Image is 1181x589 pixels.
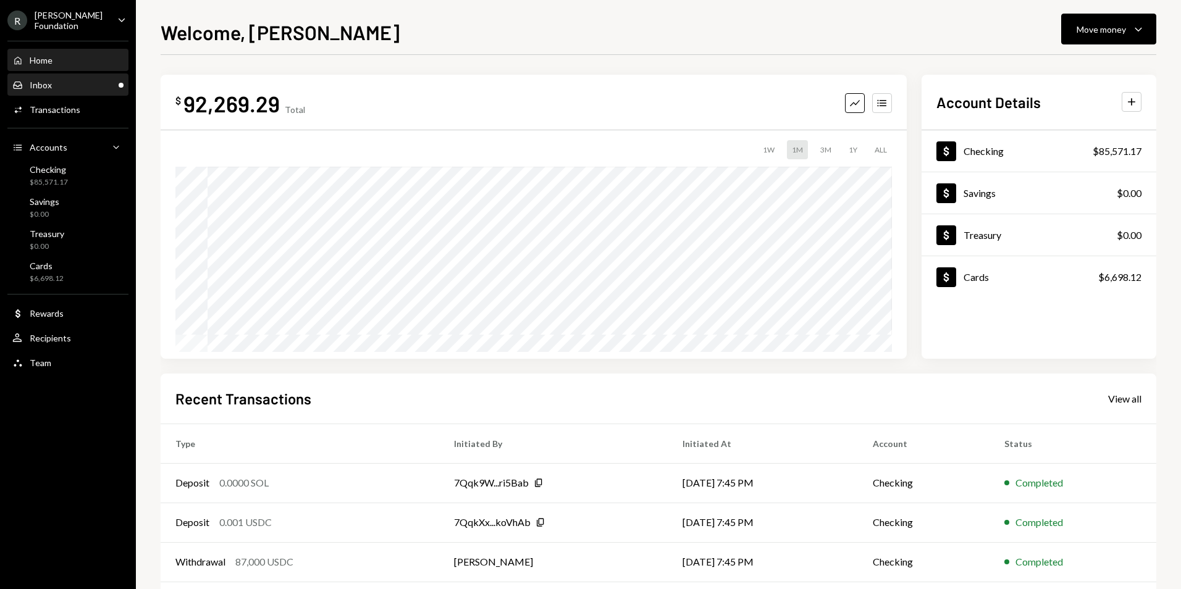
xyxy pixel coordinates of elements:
[235,554,293,569] div: 87,000 USDC
[1077,23,1126,36] div: Move money
[30,177,68,188] div: $85,571.17
[7,161,128,190] a: Checking$85,571.17
[30,261,64,271] div: Cards
[175,388,311,409] h2: Recent Transactions
[858,542,990,582] td: Checking
[30,333,71,343] div: Recipients
[175,554,225,569] div: Withdrawal
[858,463,990,503] td: Checking
[990,424,1156,463] th: Status
[964,187,996,199] div: Savings
[964,271,989,283] div: Cards
[30,228,64,239] div: Treasury
[30,142,67,152] div: Accounts
[35,10,107,31] div: [PERSON_NAME] Foundation
[964,229,1001,241] div: Treasury
[815,140,836,159] div: 3M
[7,98,128,120] a: Transactions
[7,73,128,96] a: Inbox
[1117,228,1141,243] div: $0.00
[30,164,68,175] div: Checking
[30,241,64,252] div: $0.00
[7,49,128,71] a: Home
[1108,391,1141,405] a: View all
[30,80,52,90] div: Inbox
[936,92,1041,112] h2: Account Details
[7,225,128,254] a: Treasury$0.00
[922,172,1156,214] a: Savings$0.00
[1015,515,1063,530] div: Completed
[844,140,862,159] div: 1Y
[30,104,80,115] div: Transactions
[219,475,269,490] div: 0.0000 SOL
[1117,186,1141,201] div: $0.00
[30,357,51,368] div: Team
[175,515,209,530] div: Deposit
[30,308,64,319] div: Rewards
[668,542,858,582] td: [DATE] 7:45 PM
[30,196,59,207] div: Savings
[922,130,1156,172] a: Checking$85,571.17
[7,302,128,324] a: Rewards
[964,145,1004,157] div: Checking
[175,94,181,107] div: $
[7,10,27,30] div: R
[161,424,439,463] th: Type
[1098,270,1141,285] div: $6,698.12
[668,424,858,463] th: Initiated At
[30,274,64,284] div: $6,698.12
[454,515,531,530] div: 7QqkXx...koVhAb
[758,140,780,159] div: 1W
[7,193,128,222] a: Savings$0.00
[7,327,128,349] a: Recipients
[439,424,668,463] th: Initiated By
[175,475,209,490] div: Deposit
[1093,144,1141,159] div: $85,571.17
[870,140,892,159] div: ALL
[161,20,400,44] h1: Welcome, [PERSON_NAME]
[858,503,990,542] td: Checking
[30,55,53,65] div: Home
[922,214,1156,256] a: Treasury$0.00
[668,503,858,542] td: [DATE] 7:45 PM
[1015,554,1063,569] div: Completed
[219,515,272,530] div: 0.001 USDC
[922,256,1156,298] a: Cards$6,698.12
[30,209,59,220] div: $0.00
[7,136,128,158] a: Accounts
[1108,393,1141,405] div: View all
[858,424,990,463] th: Account
[1015,475,1063,490] div: Completed
[285,104,305,115] div: Total
[454,475,529,490] div: 7Qqk9W...ri5Bab
[1061,14,1156,44] button: Move money
[787,140,808,159] div: 1M
[668,463,858,503] td: [DATE] 7:45 PM
[183,90,280,117] div: 92,269.29
[7,257,128,286] a: Cards$6,698.12
[7,351,128,374] a: Team
[439,542,668,582] td: [PERSON_NAME]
